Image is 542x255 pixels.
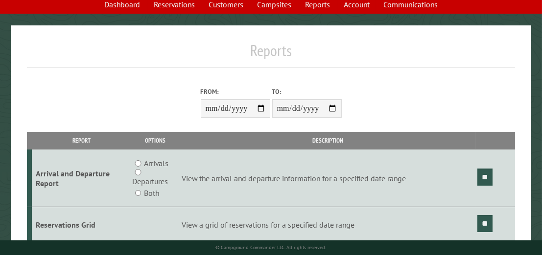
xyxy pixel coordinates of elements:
[144,157,168,169] label: Arrivals
[180,149,476,207] td: View the arrival and departure information for a specified date range
[144,187,159,199] label: Both
[180,207,476,243] td: View a grid of reservations for a specified date range
[97,57,105,64] img: tab_keywords_by_traffic_grey.svg
[32,207,131,243] td: Reservations Grid
[32,149,131,207] td: Arrival and Departure Report
[26,57,34,64] img: tab_domain_overview_orange.svg
[132,175,168,187] label: Departures
[180,132,476,149] th: Description
[16,25,24,33] img: website_grey.svg
[37,58,88,64] div: Domain Overview
[108,58,165,64] div: Keywords by Traffic
[25,25,108,33] div: Domain: [DOMAIN_NAME]
[216,244,327,251] small: © Campground Commander LLC. All rights reserved.
[16,16,24,23] img: logo_orange.svg
[27,16,48,23] div: v 4.0.25
[272,87,342,96] label: To:
[27,41,515,68] h1: Reports
[201,87,270,96] label: From:
[32,132,131,149] th: Report
[131,132,180,149] th: Options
